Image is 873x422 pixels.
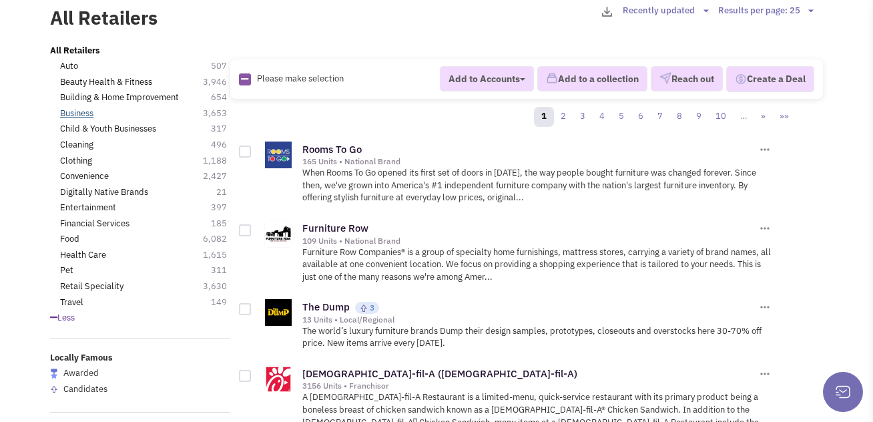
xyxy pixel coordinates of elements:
img: locallyfamous-largeicon.png [50,369,58,379]
span: 397 [211,202,240,214]
img: download-2-24.png [602,7,612,17]
a: All Retailers [50,45,100,57]
a: »» [772,107,796,127]
label: Locally Famous [50,352,230,365]
a: 4 [592,107,612,127]
a: » [754,107,773,127]
img: icon-collection-lavender.png [546,72,558,84]
button: Create a Deal [726,66,814,93]
a: Furniture Row [302,222,368,234]
a: Pet [60,264,73,277]
span: 6,082 [203,233,240,246]
div: 109 Units • National Brand [302,236,756,246]
span: 3,653 [203,108,240,120]
span: 3,630 [203,280,240,293]
a: The Dump [302,300,350,313]
div: 13 Units • Local/Regional [302,314,756,325]
a: Auto [60,60,78,73]
div: 3156 Units • Franchisor [302,381,756,391]
img: Rectangle.png [239,73,251,85]
span: Less [50,312,75,323]
button: Add to Accounts [440,66,534,91]
a: Digitally Native Brands [60,186,148,199]
a: 5 [611,107,631,127]
a: … [733,107,754,127]
a: Clothing [60,155,92,168]
img: Deal-Dollar.png [735,72,747,87]
a: [DEMOGRAPHIC_DATA]-fil-A ([DEMOGRAPHIC_DATA]-fil-A) [302,367,577,380]
span: 1,188 [203,155,240,168]
a: Business [60,108,93,120]
a: 10 [708,107,734,127]
a: Travel [60,296,83,309]
a: 8 [669,107,689,127]
button: Add to a collection [537,66,647,91]
span: Candidates [63,383,107,395]
span: 3 [370,302,374,312]
div: 165 Units • National Brand [302,156,756,167]
button: Reach out [651,66,723,91]
p: Furniture Row Companies® is a group of specialty home furnishings, mattress stores, carrying a va... [302,246,772,284]
a: Child & Youth Businesses [60,123,156,136]
span: 507 [211,60,240,73]
span: 21 [216,186,240,199]
span: 149 [211,296,240,309]
a: Health Care [60,249,106,262]
a: Cleaning [60,139,93,152]
img: VectorPaper_Plane.png [659,72,671,84]
label: All Retailers [50,5,362,31]
img: locallyfamous-upvote.png [50,385,58,393]
a: Financial Services [60,218,129,230]
a: Convenience [60,170,109,183]
a: 7 [650,107,670,127]
img: locallyfamous-upvote.png [360,304,368,312]
a: Beauty Health & Fitness [60,76,152,89]
a: 3 [573,107,593,127]
a: Retail Speciality [60,280,123,293]
span: Please make selection [257,73,344,84]
span: 185 [211,218,240,230]
a: Entertainment [60,202,116,214]
b: All Retailers [50,45,100,56]
a: 1 [534,107,554,127]
span: 2,427 [203,170,240,183]
a: 9 [689,107,709,127]
a: 2 [553,107,573,127]
span: Awarded [63,367,99,379]
a: Rooms To Go [302,143,362,156]
a: 6 [631,107,651,127]
span: 654 [211,91,240,104]
span: 1,615 [203,249,240,262]
p: When Rooms To Go opened its first set of doors in [DATE], the way people bought furniture was cha... [302,167,772,204]
span: 496 [211,139,240,152]
a: Building & Home Improvement [60,91,179,104]
p: The world’s luxury furniture brands Dump their design samples, prototypes, closeouts and overstoc... [302,325,772,350]
span: 317 [211,123,240,136]
span: 3,946 [203,76,240,89]
span: 311 [211,264,240,277]
a: Food [60,233,79,246]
